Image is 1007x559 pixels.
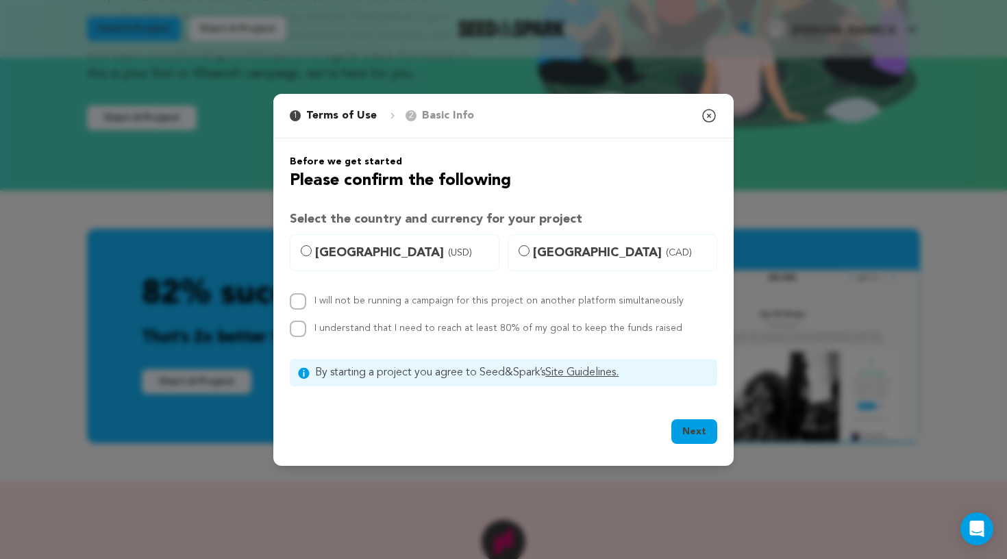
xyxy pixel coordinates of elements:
[448,246,472,260] span: (USD)
[290,210,717,229] h3: Select the country and currency for your project
[290,155,717,169] h6: Before we get started
[290,169,717,193] h2: Please confirm the following
[406,110,417,121] span: 2
[314,323,682,333] label: I understand that I need to reach at least 80% of my goal to keep the funds raised
[315,243,490,262] span: [GEOGRAPHIC_DATA]
[422,108,474,124] p: Basic Info
[315,364,709,381] span: By starting a project you agree to Seed&Spark’s
[533,243,708,262] span: [GEOGRAPHIC_DATA]
[314,296,684,306] label: I will not be running a campaign for this project on another platform simultaneously
[290,110,301,121] span: 1
[671,419,717,444] button: Next
[545,367,619,378] a: Site Guidelines.
[666,246,692,260] span: (CAD)
[306,108,377,124] p: Terms of Use
[960,512,993,545] div: Open Intercom Messenger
